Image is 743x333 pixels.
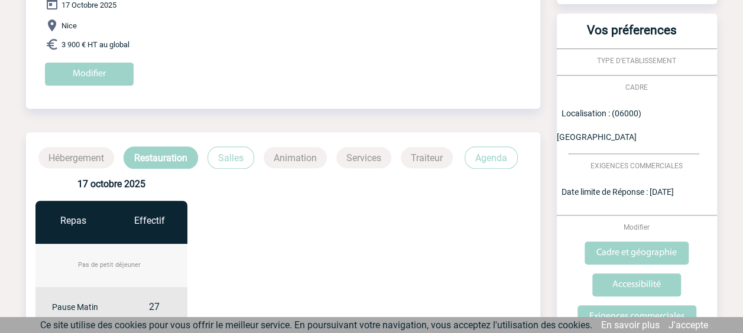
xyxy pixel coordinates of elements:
span: CADRE [625,83,648,92]
p: Services [336,147,391,168]
span: Pause Matin [52,302,98,312]
p: Salles [207,146,254,169]
a: J'accepte [669,319,708,331]
span: Modifier [624,223,650,231]
span: 3 900 € HT au global [61,40,129,49]
b: 17 octobre 2025 [77,178,145,190]
div: Effectif [111,215,187,226]
div: Repas [35,215,112,226]
input: Cadre et géographie [585,241,689,265]
input: Exigences commerciales [577,305,696,328]
p: Agenda [465,146,518,169]
p: Traiteur [401,147,453,168]
span: 17 Octobre 2025 [61,1,116,9]
p: Restauration [124,146,198,169]
span: Pas de petit déjeuner [78,261,141,269]
span: Localisation : (06000) [GEOGRAPHIC_DATA] [557,109,641,142]
span: Nice [61,21,77,30]
p: Hébergement [38,147,114,168]
span: Date limite de Réponse : [DATE] [562,187,674,197]
input: Modifier [45,63,134,86]
span: TYPE D'ETABLISSEMENT [597,57,676,65]
span: EXIGENCES COMMERCIALES [590,162,683,170]
a: En savoir plus [601,319,660,331]
p: Animation [264,147,327,168]
span: Ce site utilise des cookies pour vous offrir le meilleur service. En poursuivant votre navigation... [40,319,592,331]
span: 27 [149,301,160,312]
h3: Vos préferences [562,23,703,48]
input: Accessibilité [592,273,681,296]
